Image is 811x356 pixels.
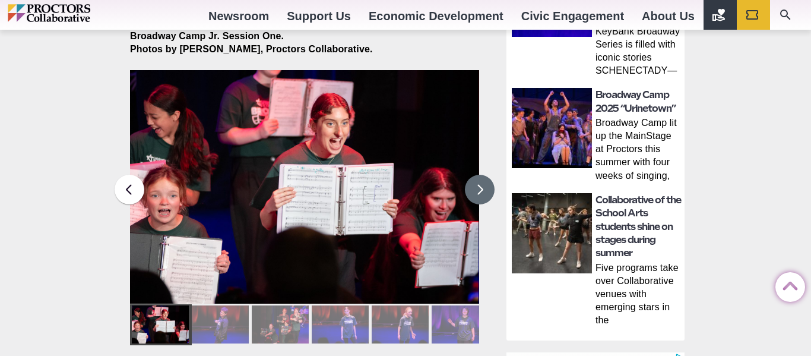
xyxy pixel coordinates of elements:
strong: Broadway Camp Jr. Session One. [130,31,284,41]
img: thumbnail: Collaborative of the School Arts students shine on stages during summer [512,193,592,273]
p: Broadway Camp lit up the MainStage at Proctors this summer with four weeks of singing, dancing, a... [595,116,681,184]
button: Next slide [465,175,495,204]
button: Previous slide [115,175,144,204]
img: thumbnail: Broadway Camp 2025 “Urinetown” [512,88,592,168]
p: The 2025-26 KeyBank Broadway Series is filled with iconic stories SCHENECTADY—Whether you’re a de... [595,12,681,80]
strong: Photos by [PERSON_NAME], Proctors Collaborative. [130,44,373,54]
p: Five programs take over Collaborative venues with emerging stars in the [GEOGRAPHIC_DATA] During ... [595,262,681,329]
img: Proctors logo [8,4,141,22]
a: Back to Top [775,273,799,297]
a: Collaborative of the School Arts students shine on stages during summer [595,194,681,259]
a: Broadway Camp 2025 “Urinetown” [595,89,676,114]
